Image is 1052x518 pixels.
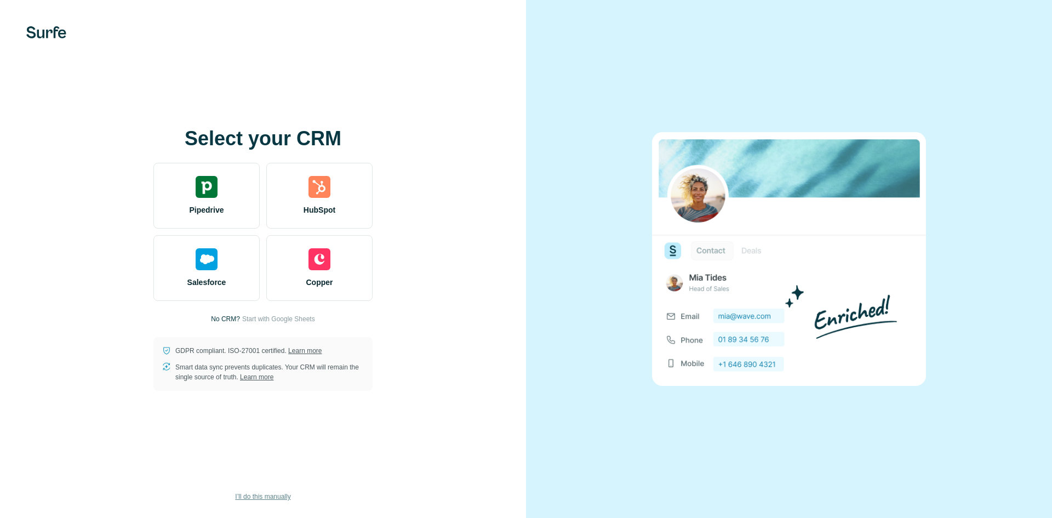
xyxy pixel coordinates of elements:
[187,277,226,288] span: Salesforce
[175,346,322,356] p: GDPR compliant. ISO-27001 certified.
[196,248,218,270] img: salesforce's logo
[153,128,373,150] h1: Select your CRM
[235,492,290,502] span: I’ll do this manually
[652,132,926,386] img: none image
[308,248,330,270] img: copper's logo
[304,204,335,215] span: HubSpot
[308,176,330,198] img: hubspot's logo
[26,26,66,38] img: Surfe's logo
[288,347,322,355] a: Learn more
[306,277,333,288] span: Copper
[242,314,315,324] button: Start with Google Sheets
[227,488,298,505] button: I’ll do this manually
[189,204,224,215] span: Pipedrive
[175,362,364,382] p: Smart data sync prevents duplicates. Your CRM will remain the single source of truth.
[240,373,273,381] a: Learn more
[211,314,240,324] p: No CRM?
[196,176,218,198] img: pipedrive's logo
